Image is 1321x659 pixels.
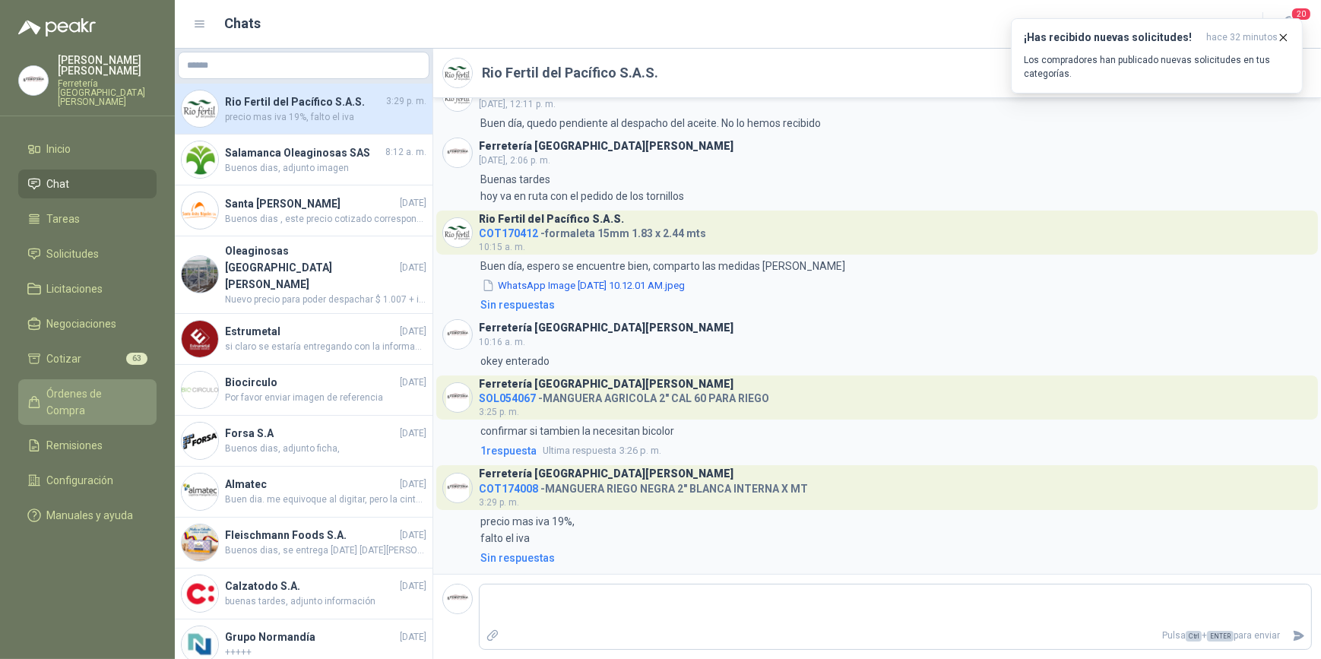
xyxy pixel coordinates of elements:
h3: Ferretería [GEOGRAPHIC_DATA][PERSON_NAME] [479,142,733,150]
p: okey enterado [480,353,550,369]
span: Nuevo precio para poder despachar $ 1.007 + iva favor modificar la orden [225,293,426,307]
a: Configuración [18,466,157,495]
span: Licitaciones [47,280,103,297]
div: Sin respuestas [480,550,555,566]
img: Company Logo [182,141,218,178]
a: Inicio [18,135,157,163]
img: Company Logo [443,320,472,349]
span: [DATE], 12:11 p. m. [479,99,556,109]
span: Solicitudes [47,246,100,262]
a: 1respuestaUltima respuesta3:26 p. m. [477,442,1312,459]
span: 20 [1291,7,1312,21]
span: 1 respuesta [480,442,537,459]
span: [DATE] [400,426,426,441]
span: Tareas [47,211,81,227]
span: Chat [47,176,70,192]
img: Company Logo [19,66,48,95]
img: Logo peakr [18,18,96,36]
p: Los compradores han publicado nuevas solicitudes en tus categorías. [1024,53,1290,81]
img: Company Logo [182,192,218,229]
a: Company LogoFleischmann Foods S.A.[DATE]Buenos dias, se entrega [DATE] [DATE][PERSON_NAME] [175,518,432,569]
img: Company Logo [443,383,472,412]
span: 63 [126,353,147,365]
a: Company LogoAlmatec[DATE]Buen dia. me equivoque al digitar, pero la cinta es de 500 mts, el preci... [175,467,432,518]
span: precio mas iva 19%, falto el iva [225,110,426,125]
a: Company LogoSanta [PERSON_NAME][DATE]Buenos dias , este precio cotizado corresponde a promocion d... [175,185,432,236]
p: confirmar si tambien la necesitan bicolor [480,423,674,439]
a: Company LogoSalamanca Oleaginosas SAS8:12 a. m.Buenos dias, adjunto imagen [175,135,432,185]
span: Ultima respuesta [543,443,616,458]
a: Sin respuestas [477,550,1312,566]
img: Company Logo [443,218,472,247]
h3: Ferretería [GEOGRAPHIC_DATA][PERSON_NAME] [479,324,733,332]
img: Company Logo [182,321,218,357]
h3: Ferretería [GEOGRAPHIC_DATA][PERSON_NAME] [479,380,733,388]
span: 3:25 p. m. [479,407,519,417]
span: Configuración [47,472,114,489]
img: Company Logo [443,474,472,502]
span: Remisiones [47,437,103,454]
span: [DATE] [400,261,426,275]
a: Company LogoRio Fertil del Pacífico S.A.S.3:29 p. m.precio mas iva 19%, falto el iva [175,84,432,135]
span: Buen dia. me equivoque al digitar, pero la cinta es de 500 mts, el precio esta tal como me lo die... [225,493,426,507]
span: [DATE] [400,375,426,390]
span: 3:29 p. m. [386,94,426,109]
a: Company LogoEstrumetal[DATE]si claro se estaría entregando con la información requerida pero seri... [175,314,432,365]
p: Buenas tardes hoy va en ruta con el pedido de los tornillos [480,171,684,204]
a: Sin respuestas [477,296,1312,313]
h3: Rio Fertil del Pacífico S.A.S. [479,215,624,223]
span: Órdenes de Compra [47,385,142,419]
span: Ctrl [1186,631,1202,642]
a: Company LogoCalzatodo S.A.[DATE]buenas tardes, adjunto información [175,569,432,619]
span: [DATE] [400,630,426,645]
h4: Forsa S.A [225,425,397,442]
img: Company Logo [443,138,472,167]
span: 10:15 a. m. [479,242,525,252]
h4: Estrumetal [225,323,397,340]
img: Company Logo [443,59,472,87]
p: Buen día, quedo pendiente al despacho del aceite. No lo hemos recibido [480,115,821,131]
a: Negociaciones [18,309,157,338]
h3: ¡Has recibido nuevas solicitudes! [1024,31,1200,44]
span: Inicio [47,141,71,157]
button: ¡Has recibido nuevas solicitudes!hace 32 minutos Los compradores han publicado nuevas solicitudes... [1011,18,1303,93]
span: ENTER [1207,631,1234,642]
span: [DATE] [400,325,426,339]
p: Pulsa + para enviar [505,623,1287,649]
h2: Rio Fertil del Pacífico S.A.S. [482,62,658,84]
a: Chat [18,170,157,198]
a: Manuales y ayuda [18,501,157,530]
span: Buenos dias, adjunto imagen [225,161,426,176]
p: Buen día, espero se encuentre bien, comparto las medidas [PERSON_NAME] [480,258,845,274]
img: Company Logo [182,90,218,127]
a: Licitaciones [18,274,157,303]
span: Negociaciones [47,315,117,332]
h1: Chats [225,13,261,34]
span: 3:26 p. m. [543,443,661,458]
span: COT174008 [479,483,538,495]
p: Ferretería [GEOGRAPHIC_DATA][PERSON_NAME] [58,79,157,106]
label: Adjuntar archivos [480,623,505,649]
h4: Calzatodo S.A. [225,578,397,594]
h4: Almatec [225,476,397,493]
span: Buenos dias, se entrega [DATE] [DATE][PERSON_NAME] [225,543,426,558]
a: Solicitudes [18,239,157,268]
a: Órdenes de Compra [18,379,157,425]
span: 10:16 a. m. [479,337,525,347]
img: Company Logo [182,524,218,561]
span: 3:29 p. m. [479,497,519,508]
h4: - formaleta 15mm 1.83 x 2.44 mts [479,223,706,238]
a: Company LogoForsa S.A[DATE]Buenos dias, adjunto ficha, [175,416,432,467]
span: si claro se estaría entregando con la información requerida pero seria por un monto mínimo de des... [225,340,426,354]
h4: - MANGUERA AGRICOLA 2" CAL 60 PARA RIEGO [479,388,769,403]
img: Company Logo [443,585,472,613]
span: Manuales y ayuda [47,507,134,524]
span: 8:12 a. m. [385,145,426,160]
h3: Ferretería [GEOGRAPHIC_DATA][PERSON_NAME] [479,470,733,478]
button: 20 [1275,11,1303,38]
h4: Fleischmann Foods S.A. [225,527,397,543]
span: [DATE], 2:06 p. m. [479,155,550,166]
img: Company Logo [182,256,218,293]
button: Enviar [1286,623,1311,649]
img: Company Logo [182,575,218,612]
